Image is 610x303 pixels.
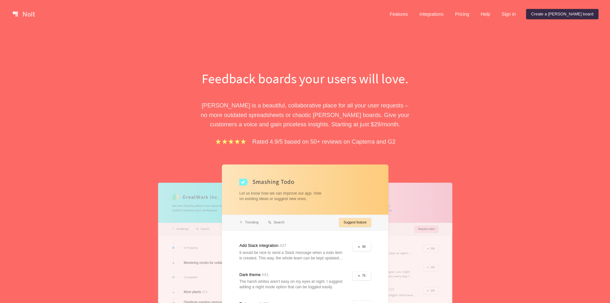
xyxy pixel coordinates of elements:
a: Pricing [450,9,474,19]
p: [PERSON_NAME] is a beautiful, collaborative place for all your user requests – no more outdated s... [195,101,416,129]
h1: Feedback boards your users will love. [195,69,416,88]
img: stars.b067e34983.png [215,138,247,145]
a: Features [385,9,413,19]
a: Integrations [414,9,449,19]
a: Help [476,9,495,19]
a: Create a [PERSON_NAME] board [526,9,598,19]
p: Rated 4.9/5 based on 50+ reviews on Capterra and G2 [252,137,395,146]
a: Sign in [497,9,521,19]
